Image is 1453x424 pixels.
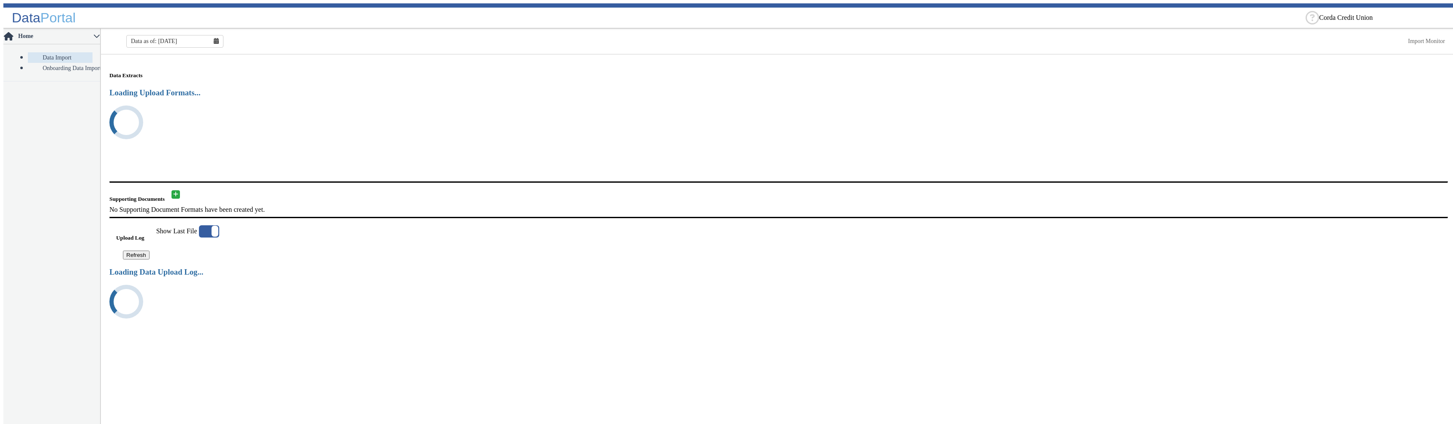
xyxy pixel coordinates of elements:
app-toggle-switch: Disable this to show all files [156,225,219,259]
p-accordion-header: Home [3,29,100,44]
a: Onboarding Data Import [28,63,93,73]
span: Data as of: [DATE] [131,38,177,45]
label: Show Last File [156,225,219,238]
button: Add document [171,190,180,199]
div: Help [1306,11,1319,24]
p-accordion-content: Home [3,44,100,81]
h5: Upload Log [116,235,156,241]
h5: Data Extracts [109,72,1448,79]
i: undefined [108,283,145,320]
h3: Loading Upload Formats... [109,88,1448,97]
span: Home [17,33,93,40]
span: Data [12,10,41,25]
span: Portal [41,10,76,25]
button: Refresh [123,251,150,259]
i: undefined [108,104,145,141]
h5: Supporting Documents [109,196,168,203]
h3: Loading Data Upload Log... [109,267,1448,277]
a: This is available for Darling Employees only [1408,38,1445,44]
div: No Supporting Document Formats have been created yet. [109,206,1448,213]
ng-select: Corda Credit Union [1319,14,1446,22]
a: Data Import [28,52,93,63]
